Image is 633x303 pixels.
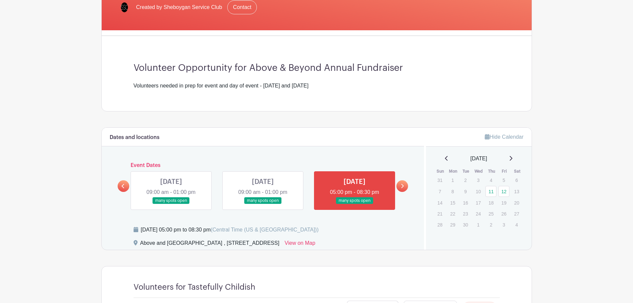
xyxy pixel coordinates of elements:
h3: Volunteer Opportunity for Above & Beyond Annual Fundraiser [134,63,500,74]
p: 19 [498,198,509,208]
th: Fri [498,168,511,175]
p: 10 [473,186,484,197]
p: 1 [473,220,484,230]
th: Thu [485,168,498,175]
p: 22 [447,209,458,219]
p: 3 [473,175,484,185]
p: 29 [447,220,458,230]
th: Mon [447,168,460,175]
h4: Volunteers for Tastefully Childish [134,282,255,292]
p: 20 [511,198,522,208]
p: 28 [434,220,445,230]
p: 4 [511,220,522,230]
p: 17 [473,198,484,208]
th: Sat [511,168,524,175]
span: [DATE] [471,155,487,163]
p: 15 [447,198,458,208]
p: 23 [460,209,471,219]
p: 16 [460,198,471,208]
p: 14 [434,198,445,208]
h6: Event Dates [129,162,397,169]
th: Tue [460,168,473,175]
p: 8 [447,186,458,197]
p: 3 [498,220,509,230]
img: SSC%20Circle%20Logo%20(1).png [118,1,131,14]
p: 24 [473,209,484,219]
a: Contact [227,0,257,14]
p: 6 [511,175,522,185]
p: 4 [485,175,496,185]
a: 11 [485,186,496,197]
a: View on Map [285,239,315,250]
span: (Central Time (US & [GEOGRAPHIC_DATA])) [211,227,319,232]
p: 13 [511,186,522,197]
div: Above and [GEOGRAPHIC_DATA] , [STREET_ADDRESS] [140,239,279,250]
div: [DATE] 05:00 pm to 08:30 pm [141,226,319,234]
p: 25 [485,209,496,219]
p: 31 [434,175,445,185]
p: 2 [485,220,496,230]
div: Volunteers needed in prep for event and day of event - [DATE] and [DATE] [134,82,500,90]
a: 12 [498,186,509,197]
span: Created by Sheboygan Service Club [136,3,222,11]
p: 21 [434,209,445,219]
p: 1 [447,175,458,185]
th: Wed [473,168,485,175]
p: 9 [460,186,471,197]
p: 27 [511,209,522,219]
p: 5 [498,175,509,185]
p: 2 [460,175,471,185]
p: 30 [460,220,471,230]
a: Hide Calendar [485,134,523,140]
p: 7 [434,186,445,197]
h6: Dates and locations [110,134,159,141]
p: 26 [498,209,509,219]
p: 18 [485,198,496,208]
th: Sun [434,168,447,175]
